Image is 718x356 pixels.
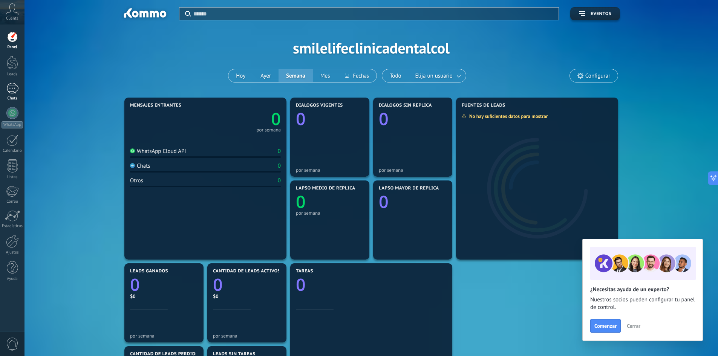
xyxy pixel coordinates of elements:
[296,273,447,296] a: 0
[591,11,611,17] span: Eventos
[585,73,610,79] span: Configurar
[379,103,432,108] span: Diálogos sin réplica
[2,224,23,229] div: Estadísticas
[253,69,279,82] button: Ayer
[590,296,695,311] span: Nuestros socios pueden configurar tu panel de control.
[2,96,23,101] div: Chats
[379,190,389,213] text: 0
[130,293,198,299] div: $0
[130,333,198,339] div: por semana
[296,190,306,213] text: 0
[2,72,23,77] div: Leads
[213,273,281,296] a: 0
[462,103,505,108] span: Fuentes de leads
[2,175,23,180] div: Listas
[461,113,553,119] div: No hay suficientes datos para mostrar
[278,148,281,155] div: 0
[382,69,409,82] button: Todo
[130,148,186,155] div: WhatsApp Cloud API
[130,148,135,153] img: WhatsApp Cloud API
[590,286,695,293] h2: ¿Necesitas ayuda de un experto?
[2,45,23,50] div: Panel
[296,186,355,191] span: Lapso medio de réplica
[271,107,281,130] text: 0
[130,269,168,274] span: Leads ganados
[296,210,364,216] div: por semana
[627,323,640,328] span: Cerrar
[296,273,306,296] text: 0
[278,162,281,170] div: 0
[313,69,338,82] button: Mes
[228,69,253,82] button: Hoy
[379,167,447,173] div: por semana
[130,273,198,296] a: 0
[278,177,281,184] div: 0
[337,69,376,82] button: Fechas
[213,269,280,274] span: Cantidad de leads activos
[213,273,223,296] text: 0
[6,16,18,21] span: Cuenta
[205,107,281,130] a: 0
[379,186,439,191] span: Lapso mayor de réplica
[414,71,454,81] span: Elija un usuario
[256,128,281,132] div: por semana
[570,7,620,20] button: Eventos
[2,148,23,153] div: Calendario
[590,319,621,333] button: Comenzar
[296,269,313,274] span: Tareas
[296,167,364,173] div: por semana
[2,121,23,128] div: WhatsApp
[379,107,389,130] text: 0
[623,320,644,332] button: Cerrar
[130,273,140,296] text: 0
[594,323,617,328] span: Comenzar
[213,293,281,299] div: $0
[130,103,181,108] span: Mensajes entrantes
[409,69,466,82] button: Elija un usuario
[2,277,23,281] div: Ayuda
[130,163,135,168] img: Chats
[130,162,150,170] div: Chats
[2,250,23,255] div: Ajustes
[2,199,23,204] div: Correo
[279,69,313,82] button: Semana
[296,107,306,130] text: 0
[296,103,343,108] span: Diálogos vigentes
[213,333,281,339] div: por semana
[130,177,143,184] div: Otros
